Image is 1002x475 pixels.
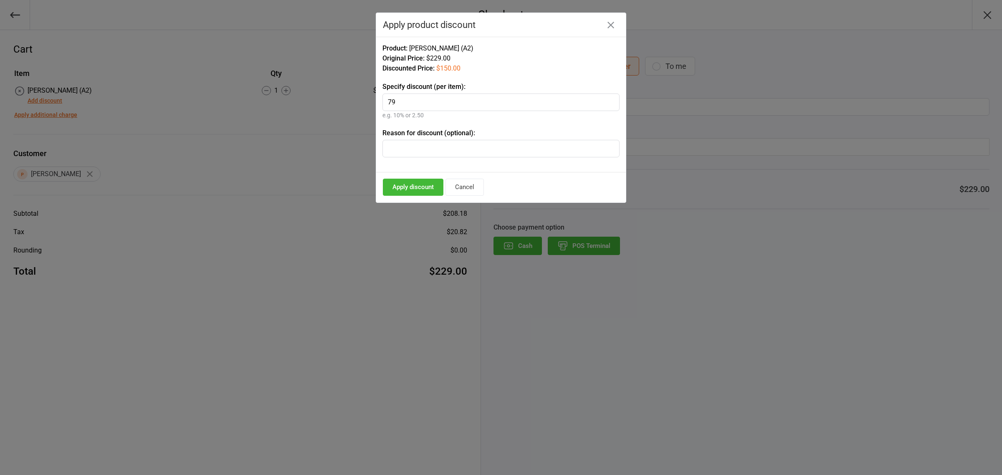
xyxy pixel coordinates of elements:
[382,64,435,72] span: Discounted Price:
[445,179,484,196] button: Cancel
[383,20,619,30] div: Apply product discount
[382,44,407,52] span: Product:
[382,53,620,63] div: $229.00
[382,128,620,138] label: Reason for discount (optional):
[382,43,620,53] div: [PERSON_NAME] (A2)
[382,54,425,62] span: Original Price:
[383,179,443,196] button: Apply discount
[382,82,620,92] label: Specify discount (per item):
[382,111,620,120] div: e.g. 10% or 2.50
[436,64,461,72] span: $150.00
